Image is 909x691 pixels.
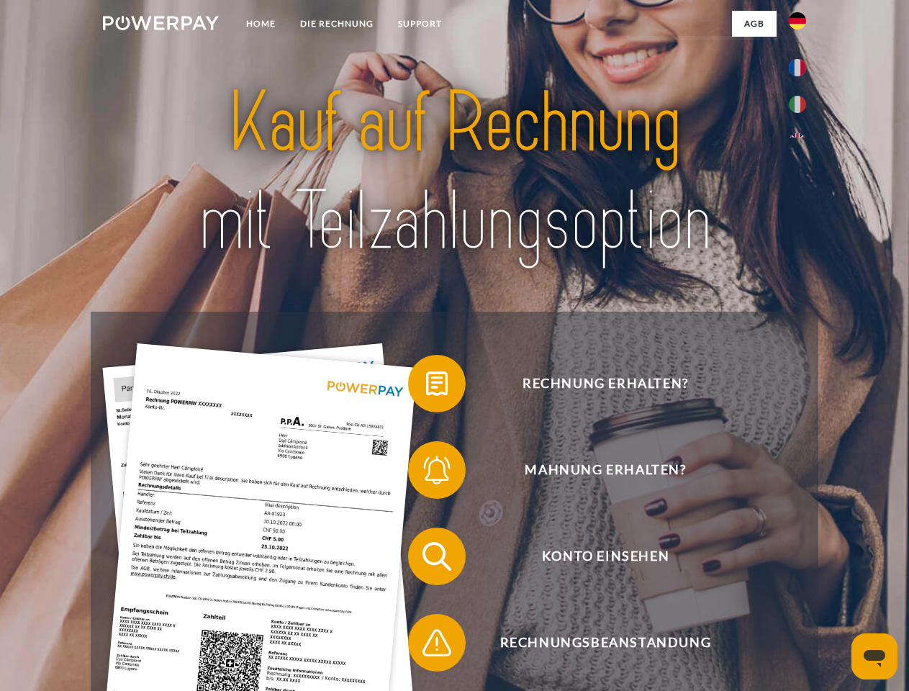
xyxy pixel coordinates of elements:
[103,16,219,30] img: logo-powerpay-white.svg
[583,36,777,62] a: AGB (Kauf auf Rechnung)
[419,538,455,574] img: qb_search.svg
[419,625,455,661] img: qb_warning.svg
[789,133,806,150] img: en
[732,11,777,37] a: agb
[386,11,454,37] a: SUPPORT
[429,355,782,412] span: Rechnung erhalten?
[288,11,386,37] a: DIE RECHNUNG
[789,59,806,76] img: fr
[408,528,782,585] button: Konto einsehen
[789,12,806,30] img: de
[429,441,782,499] span: Mahnung erhalten?
[789,96,806,113] img: it
[429,614,782,672] span: Rechnungsbeanstandung
[429,528,782,585] span: Konto einsehen
[137,69,772,276] img: title-powerpay_de.svg
[419,366,455,402] img: qb_bill.svg
[408,614,782,672] button: Rechnungsbeanstandung
[851,633,897,679] iframe: Schaltfläche zum Öffnen des Messaging-Fensters
[408,441,782,499] button: Mahnung erhalten?
[419,452,455,488] img: qb_bell.svg
[234,11,288,37] a: Home
[408,355,782,412] button: Rechnung erhalten?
